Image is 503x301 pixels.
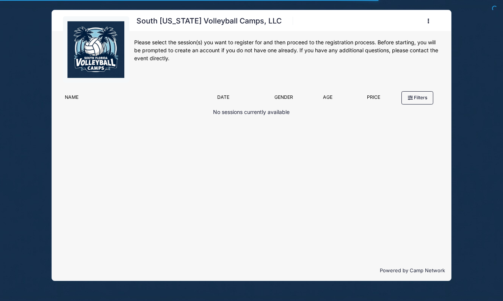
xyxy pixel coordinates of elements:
div: Please select the session(s) you want to register for and then proceed to the registration proces... [134,39,440,62]
p: Powered by Camp Network [58,267,445,274]
p: No sessions currently available [213,108,290,116]
div: Age [305,94,351,104]
img: logo [67,21,124,78]
div: Name [61,94,213,104]
button: Filters [401,91,433,104]
div: Gender [263,94,305,104]
h1: South [US_STATE] Volleyball Camps, LLC [134,14,284,28]
div: Date [213,94,263,104]
div: Price [351,94,396,104]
